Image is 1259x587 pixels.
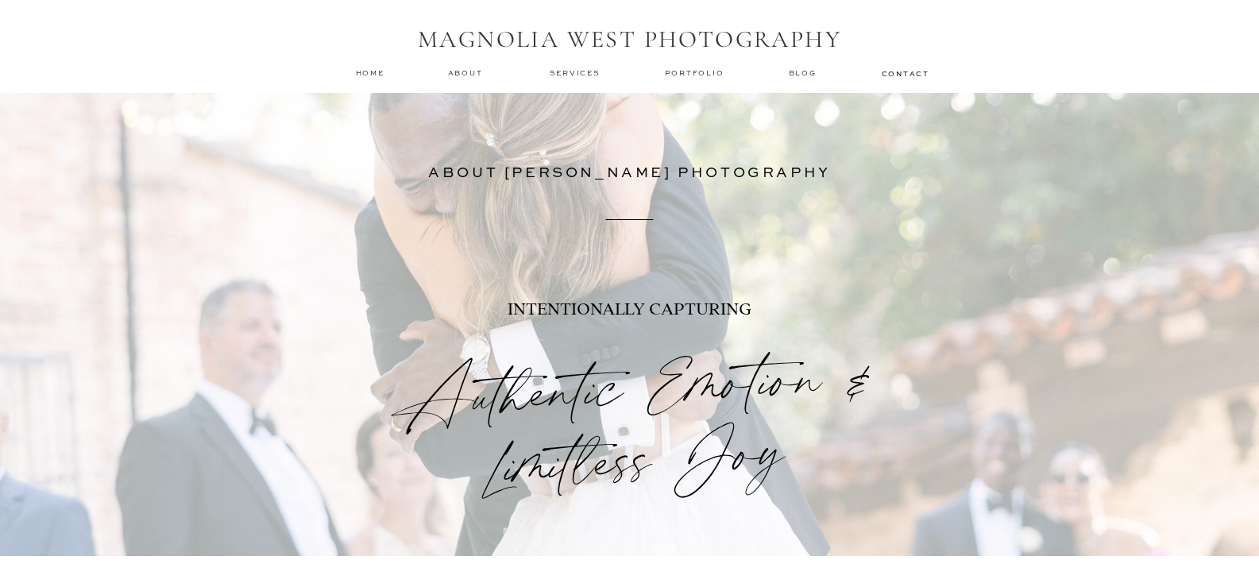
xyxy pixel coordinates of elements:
[665,68,728,79] a: Portfolio
[300,337,959,453] h2: Authentic Emotion & Limitless Joy
[550,68,603,78] a: services
[356,68,386,78] a: home
[407,25,852,56] h1: MAGNOLIA WEST PHOTOGRAPHY
[882,68,928,78] a: contact
[789,68,821,79] a: Blog
[448,68,488,79] a: about
[405,296,855,359] p: INTENTIONALLY CAPTURING
[399,160,861,175] h3: ABOUT [PERSON_NAME] PHOTOGRAPHY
